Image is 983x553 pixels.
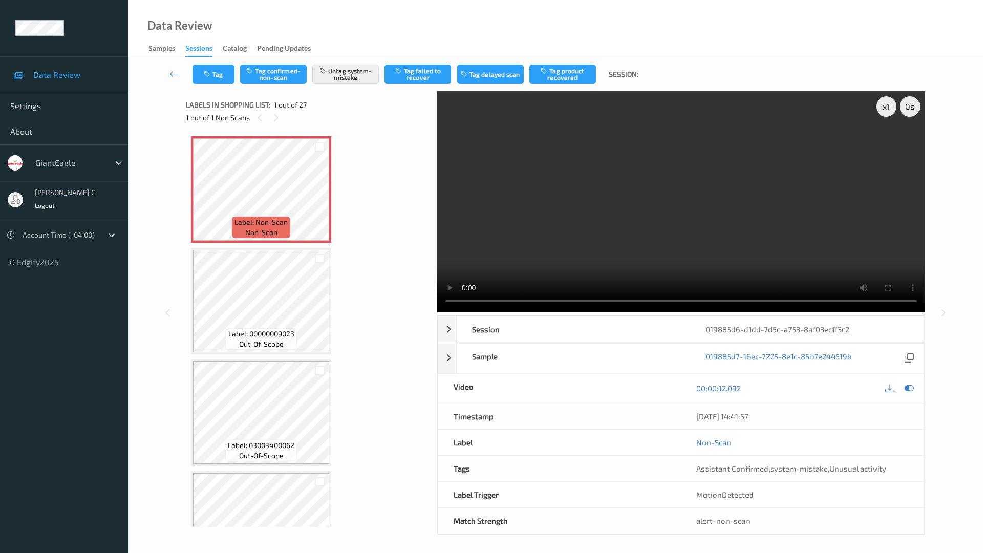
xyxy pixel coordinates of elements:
[240,65,307,84] button: Tag confirmed-non-scan
[384,65,451,84] button: Tag failed to recover
[257,43,311,56] div: Pending Updates
[696,383,741,393] a: 00:00:12.092
[457,344,691,373] div: Sample
[438,430,681,455] div: Label
[529,65,596,84] button: Tag product recovered
[696,464,768,473] span: Assistant Confirmed
[193,65,234,84] button: Tag
[457,65,524,84] button: Tag delayed scan
[438,316,925,343] div: Session019885d6-d1dd-7d5c-a753-8af03ecff3c2
[257,41,321,56] a: Pending Updates
[228,329,294,339] span: Label: 00000009023
[438,482,681,507] div: Label Trigger
[438,403,681,429] div: Timestamp
[696,411,909,421] div: [DATE] 14:41:57
[829,464,886,473] span: Unusual activity
[148,43,175,56] div: Samples
[438,508,681,534] div: Match Strength
[706,351,852,365] a: 019885d7-16ec-7225-8e1c-85b7e244519b
[438,456,681,481] div: Tags
[223,41,257,56] a: Catalog
[770,464,828,473] span: system-mistake
[696,464,886,473] span: , ,
[900,96,920,117] div: 0 s
[312,65,379,84] button: Untag system-mistake
[681,482,924,507] div: MotionDetected
[223,43,247,56] div: Catalog
[186,100,270,110] span: Labels in shopping list:
[185,41,223,57] a: Sessions
[876,96,896,117] div: x 1
[438,374,681,403] div: Video
[274,100,307,110] span: 1 out of 27
[185,43,212,57] div: Sessions
[239,339,284,349] span: out-of-scope
[609,69,638,79] span: Session:
[148,41,185,56] a: Samples
[239,451,284,461] span: out-of-scope
[696,437,731,448] a: Non-Scan
[457,316,691,342] div: Session
[696,516,909,526] div: alert-non-scan
[245,227,277,238] span: non-scan
[690,316,924,342] div: 019885d6-d1dd-7d5c-a753-8af03ecff3c2
[186,111,430,124] div: 1 out of 1 Non Scans
[438,343,925,373] div: Sample019885d7-16ec-7225-8e1c-85b7e244519b
[147,20,212,31] div: Data Review
[228,440,294,451] span: Label: 03003400062
[234,217,288,227] span: Label: Non-Scan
